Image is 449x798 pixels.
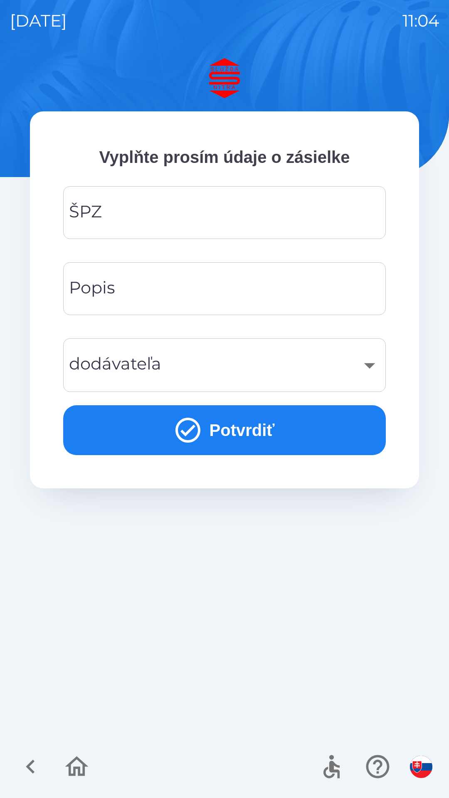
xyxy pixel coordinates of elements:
p: 11:04 [402,8,439,33]
p: Vyplňte prosím údaje o zásielke [63,145,386,170]
p: [DATE] [10,8,67,33]
button: Potvrdiť [63,405,386,455]
img: sk flag [410,756,432,778]
img: Logo [30,58,419,98]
